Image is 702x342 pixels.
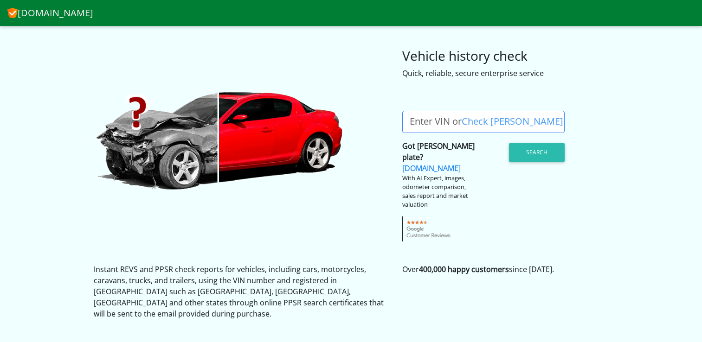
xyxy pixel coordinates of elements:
p: Over since [DATE]. [402,264,609,275]
label: Enter VIN or [402,111,571,133]
a: [DOMAIN_NAME] [7,4,93,22]
h3: Vehicle history check [402,48,609,64]
p: Instant REVS and PPSR check reports for vehicles, including cars, motorcycles, caravans, trucks, ... [94,264,388,319]
button: Search [509,143,565,162]
div: With AI Expert, images, odometer comparison, sales report and market valuation [402,174,477,209]
img: gcr-badge-transparent.png.pagespeed.ce.05XcFOhvEz.png [402,216,456,241]
div: Quick, reliable, secure enterprise service [402,68,609,79]
strong: Got [PERSON_NAME] plate? [402,141,475,162]
img: CheckVIN [94,90,344,191]
a: Check [PERSON_NAME] [462,115,563,127]
img: CheckVIN.com.au logo [7,6,18,18]
strong: 400,000 happy customers [419,264,509,274]
a: [DOMAIN_NAME] [402,163,461,173]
